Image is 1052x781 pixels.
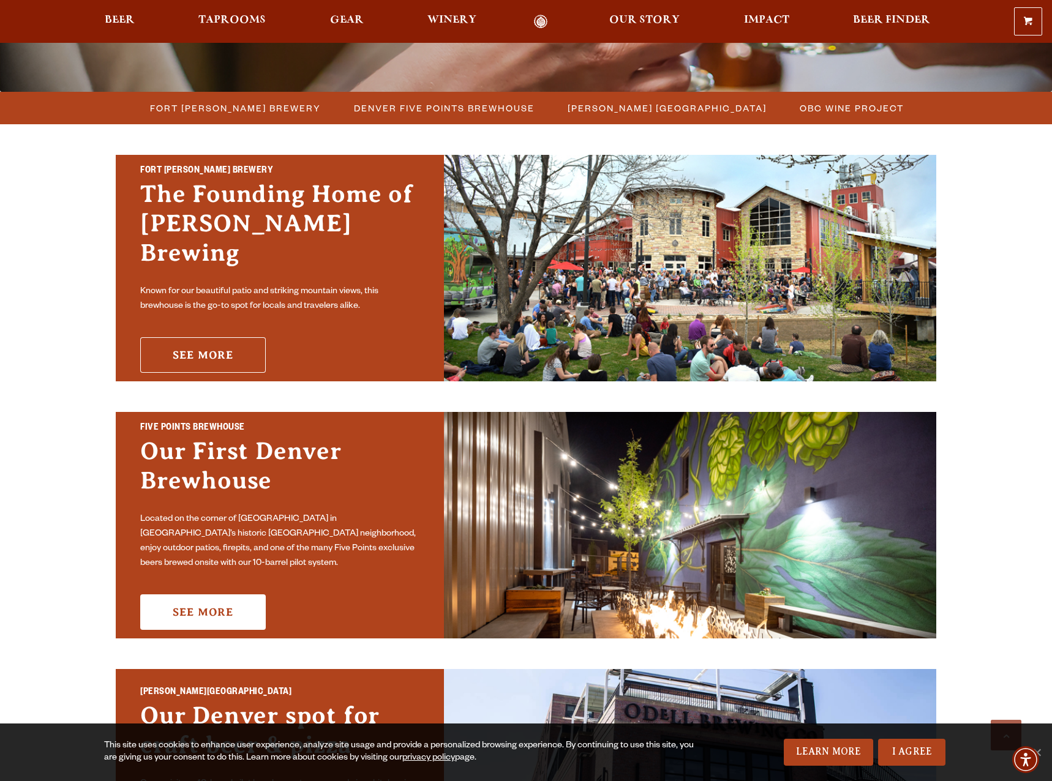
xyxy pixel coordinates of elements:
a: Beer [97,15,143,29]
a: Impact [736,15,797,29]
a: Fort [PERSON_NAME] Brewery [143,99,327,117]
span: Denver Five Points Brewhouse [354,99,535,117]
a: I Agree [878,739,945,766]
a: [PERSON_NAME] [GEOGRAPHIC_DATA] [560,99,773,117]
span: Winery [427,15,476,25]
a: Odell Home [517,15,563,29]
a: OBC Wine Project [792,99,910,117]
a: Winery [419,15,484,29]
span: Taprooms [198,15,266,25]
span: Gear [330,15,364,25]
h2: Fort [PERSON_NAME] Brewery [140,163,419,179]
h3: The Founding Home of [PERSON_NAME] Brewing [140,179,419,280]
img: Promo Card Aria Label' [444,412,936,638]
span: Fort [PERSON_NAME] Brewery [150,99,321,117]
a: Scroll to top [991,720,1021,750]
span: [PERSON_NAME] [GEOGRAPHIC_DATA] [568,99,767,117]
p: Known for our beautiful patio and striking mountain views, this brewhouse is the go-to spot for l... [140,285,419,314]
a: See More [140,594,266,630]
a: Denver Five Points Brewhouse [347,99,541,117]
h2: Five Points Brewhouse [140,420,419,436]
a: Beer Finder [845,15,938,29]
a: Taprooms [190,15,274,29]
span: Impact [744,15,789,25]
img: Fort Collins Brewery & Taproom' [444,155,936,381]
a: Learn More [784,739,874,766]
div: Accessibility Menu [1012,746,1039,773]
div: This site uses cookies to enhance user experience, analyze site usage and provide a personalized ... [104,740,699,764]
span: Our Story [609,15,680,25]
h3: Our Denver spot for craft beer & pizza [140,701,419,772]
p: Located on the corner of [GEOGRAPHIC_DATA] in [GEOGRAPHIC_DATA]’s historic [GEOGRAPHIC_DATA] neig... [140,512,419,571]
h2: [PERSON_NAME][GEOGRAPHIC_DATA] [140,685,419,701]
span: Beer Finder [853,15,930,25]
span: OBC Wine Project [800,99,904,117]
a: privacy policy [402,753,455,763]
a: Our Story [601,15,688,29]
span: Beer [105,15,135,25]
a: See More [140,337,266,373]
a: Gear [322,15,372,29]
h3: Our First Denver Brewhouse [140,436,419,507]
